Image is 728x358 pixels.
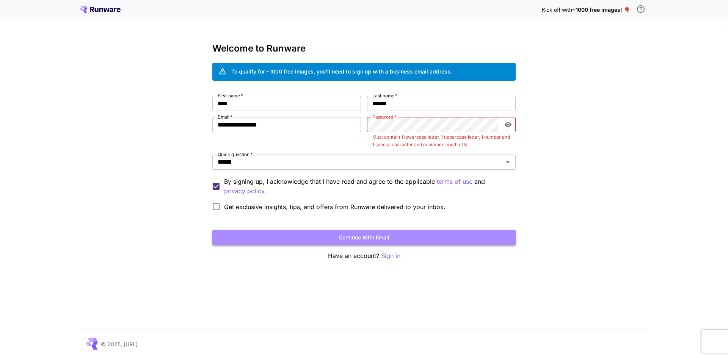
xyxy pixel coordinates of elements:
[224,177,510,196] p: By signing up, I acknowledge that I have read and agree to the applicable and
[224,186,266,196] button: By signing up, I acknowledge that I have read and agree to the applicable terms of use and
[218,151,253,158] label: Quick question
[372,92,397,99] label: Last name
[633,2,648,17] button: In order to qualify for free credit, you need to sign up with a business email address and click ...
[212,251,516,261] p: Have an account?
[437,177,472,186] button: By signing up, I acknowledge that I have read and agree to the applicable and privacy policy.
[212,43,516,54] h3: Welcome to Runware
[381,251,400,261] button: Sign in
[218,114,232,120] label: Email
[542,6,572,13] span: Kick off with
[437,177,472,186] p: terms of use
[224,202,446,211] span: Get exclusive insights, tips, and offers from Runware delivered to your inbox.
[218,92,243,99] label: First name
[572,6,630,13] span: ~1000 free images! 🎈
[224,186,266,196] p: privacy policy.
[101,340,138,348] p: © 2025, [URL]
[231,67,452,75] div: To qualify for ~1000 free images, you’ll need to sign up with a business email address.
[501,118,515,131] button: toggle password visibility
[372,114,397,120] label: Password
[372,133,510,149] p: Must contain 1 lowercase letter, 1 uppercase letter, 1 number and 1 special character and minimum...
[212,230,516,245] button: Continue with email
[502,157,513,167] button: Open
